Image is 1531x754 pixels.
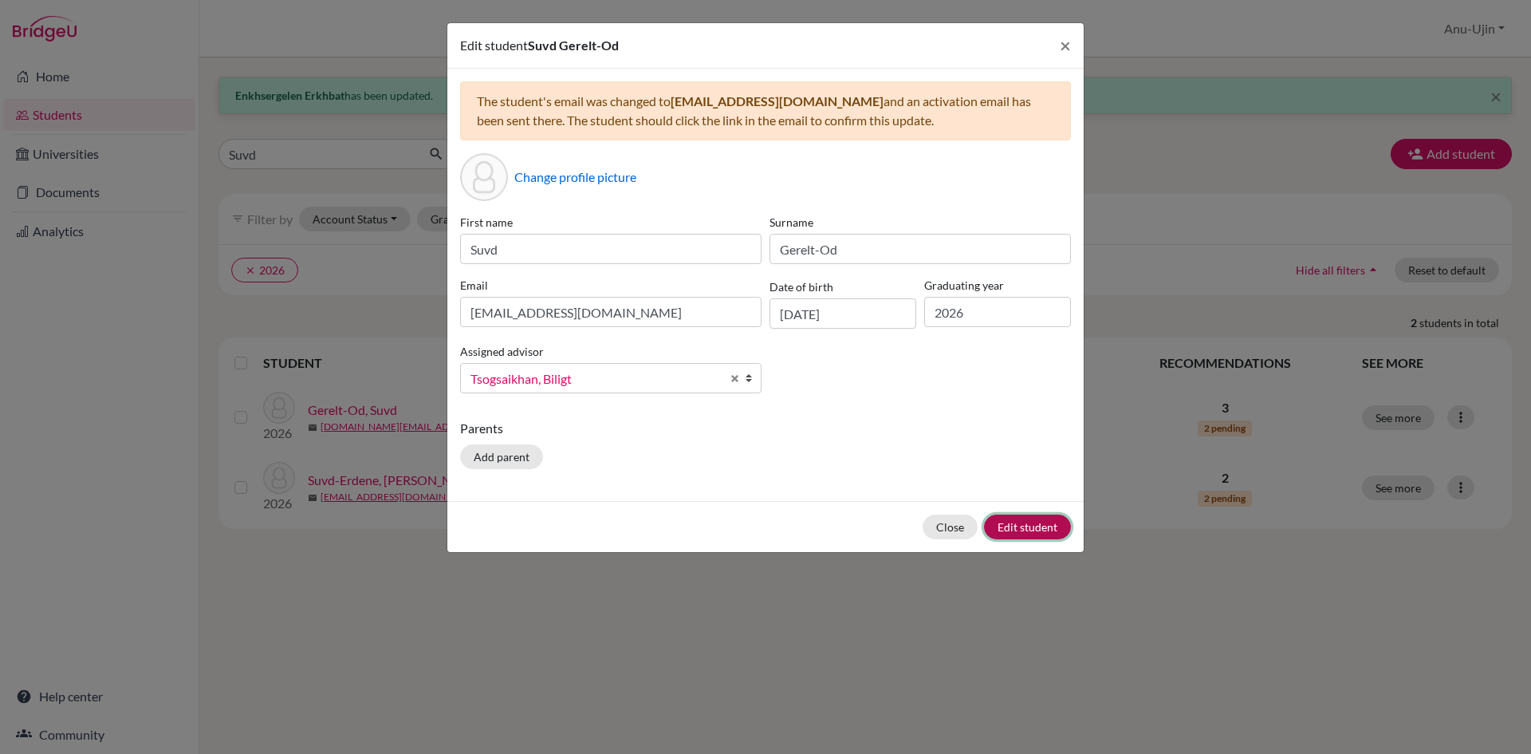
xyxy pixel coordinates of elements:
[1047,23,1084,68] button: Close
[460,214,762,231] label: First name
[470,369,721,389] span: Tsogsaikhan, Biligt
[671,93,884,109] span: [EMAIL_ADDRESS][DOMAIN_NAME]
[769,278,833,295] label: Date of birth
[769,298,916,329] input: dd/mm/yyyy
[460,277,762,294] label: Email
[460,38,528,53] span: Edit student
[460,444,543,469] button: Add parent
[1060,34,1071,57] span: ×
[769,214,1071,231] label: Surname
[460,153,508,201] div: Profile picture
[460,419,1071,438] p: Parents
[984,515,1071,539] button: Edit student
[460,343,544,360] label: Assigned advisor
[528,38,619,53] span: Suvd Gerelt-Od
[460,81,1071,140] div: The student's email was changed to and an activation email has been sent there. The student shoul...
[924,277,1071,294] label: Graduating year
[923,515,978,539] button: Close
